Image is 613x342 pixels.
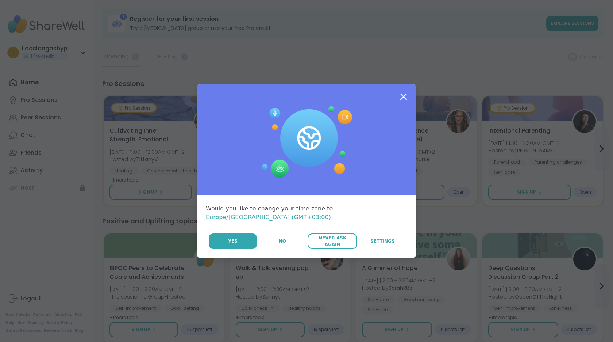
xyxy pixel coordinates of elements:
span: Never Ask Again [311,235,353,248]
button: Yes [209,233,257,249]
a: Settings [358,233,407,249]
button: No [258,233,307,249]
button: Never Ask Again [308,233,357,249]
span: Settings [370,238,395,244]
span: Yes [228,238,238,244]
div: Would you like to change your time zone to [206,204,407,222]
img: Session Experience [261,106,352,178]
span: No [279,238,286,244]
span: Europe/[GEOGRAPHIC_DATA] (GMT+03:00) [206,214,331,221]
